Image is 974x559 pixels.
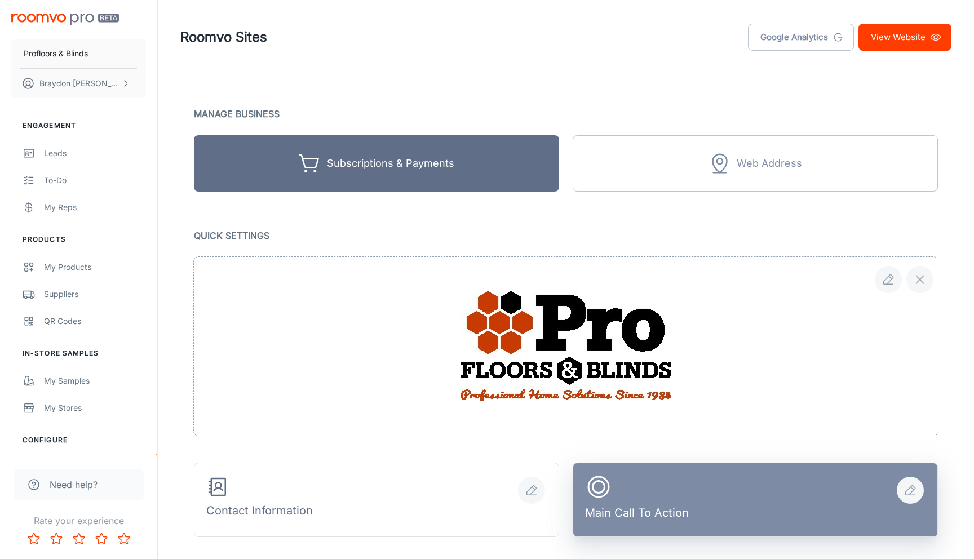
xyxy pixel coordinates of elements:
[11,69,146,98] button: Braydon [PERSON_NAME]
[44,375,146,387] div: My Samples
[68,527,90,550] button: Rate 3 star
[737,155,802,172] div: Web Address
[194,228,938,243] p: Quick Settings
[585,473,689,526] div: Main Call To Action
[194,135,559,192] button: Subscriptions & Payments
[44,147,146,159] div: Leads
[44,402,146,414] div: My Stores
[50,478,98,491] span: Need help?
[90,527,113,550] button: Rate 4 star
[573,135,938,192] button: Web Address
[44,288,146,300] div: Suppliers
[44,201,146,214] div: My Reps
[573,463,938,537] button: Main Call To Action
[858,24,951,51] a: View Website
[206,476,313,523] div: Contact Information
[461,291,671,401] img: file preview
[39,77,119,90] p: Braydon [PERSON_NAME]
[44,174,146,187] div: To-do
[44,261,146,273] div: My Products
[24,47,88,60] p: Profloors & Blinds
[45,527,68,550] button: Rate 2 star
[180,27,267,47] h1: Roomvo Sites
[327,155,454,172] div: Subscriptions & Payments
[11,39,146,68] button: Profloors & Blinds
[44,315,146,327] div: QR Codes
[11,14,119,25] img: Roomvo PRO Beta
[194,106,938,122] p: Manage Business
[573,135,938,192] div: Unlock with subscription
[9,514,148,527] p: Rate your experience
[748,24,854,51] a: Google Analytics tracking code can be added using the Custom Code feature on this page
[23,527,45,550] button: Rate 1 star
[113,527,135,550] button: Rate 5 star
[194,463,559,537] button: Contact Information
